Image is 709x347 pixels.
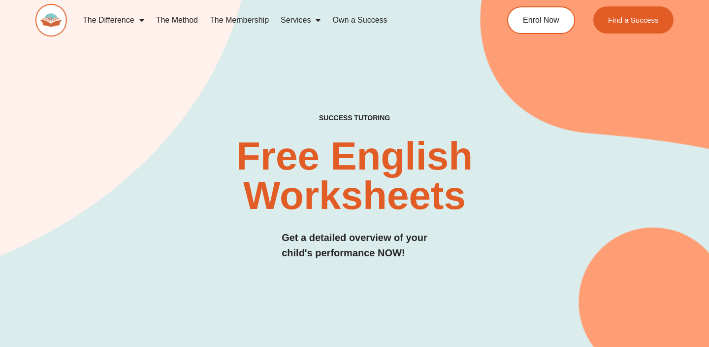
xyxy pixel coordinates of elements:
[150,9,204,32] a: The Method
[507,6,575,34] a: Enrol Now
[523,16,559,24] span: Enrol Now
[608,16,659,24] span: Find a Success
[260,114,449,122] h4: SUCCESS TUTORING​
[144,137,565,215] h2: Free English Worksheets​
[326,9,393,32] a: Own a Success
[282,230,427,261] h3: Get a detailed overview of your child's performance NOW!
[77,9,150,32] a: The Difference
[77,9,471,32] nav: Menu
[275,9,326,32] a: Services
[204,9,275,32] a: The Membership
[593,6,674,34] a: Find a Success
